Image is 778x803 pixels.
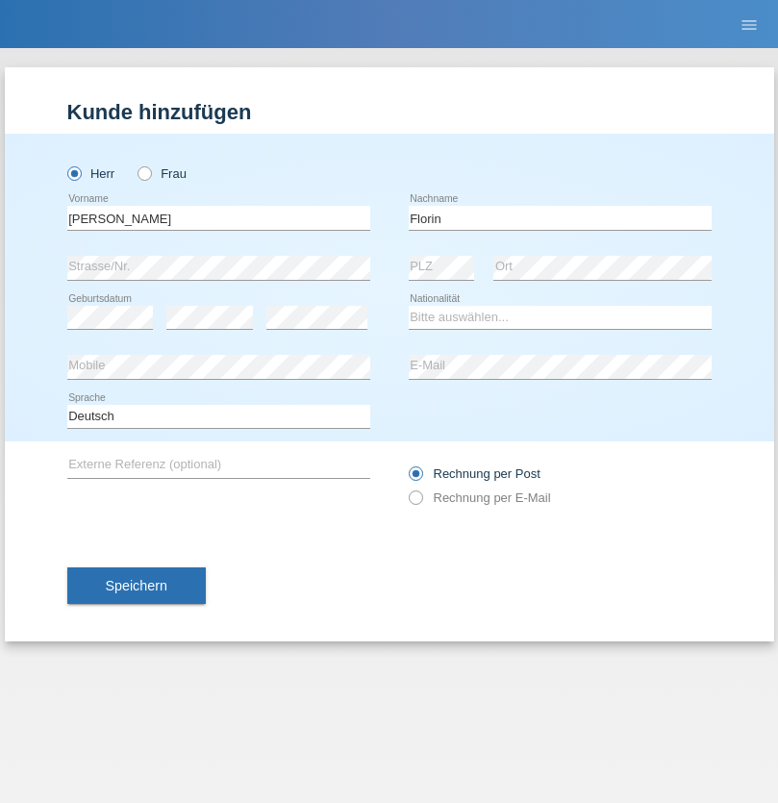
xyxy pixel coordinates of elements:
[409,466,540,481] label: Rechnung per Post
[409,466,421,490] input: Rechnung per Post
[67,567,206,604] button: Speichern
[67,166,80,179] input: Herr
[409,490,551,505] label: Rechnung per E-Mail
[409,490,421,514] input: Rechnung per E-Mail
[67,166,115,181] label: Herr
[106,578,167,593] span: Speichern
[138,166,150,179] input: Frau
[138,166,187,181] label: Frau
[740,15,759,35] i: menu
[67,100,712,124] h1: Kunde hinzufügen
[730,18,768,30] a: menu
